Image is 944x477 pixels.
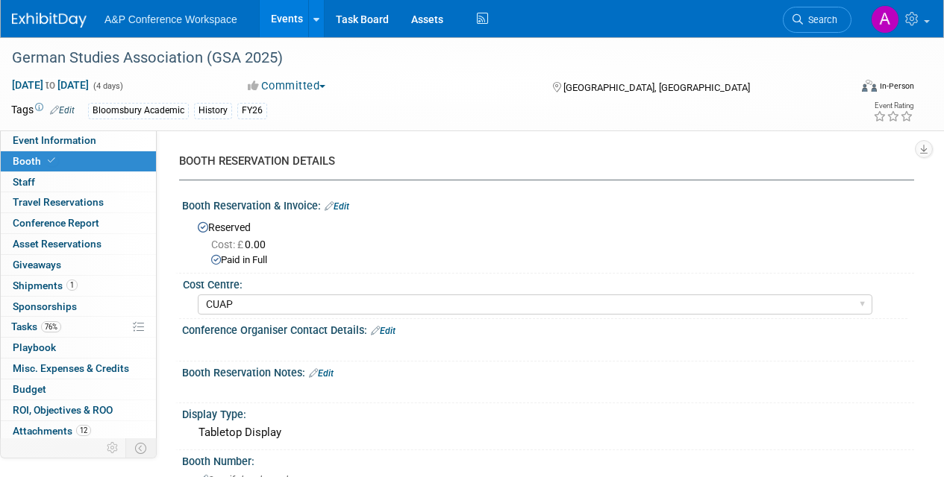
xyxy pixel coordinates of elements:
img: ExhibitDay [12,13,87,28]
a: Conference Report [1,213,156,233]
td: Tags [11,102,75,119]
div: Display Type: [182,403,914,422]
span: Attachments [13,425,91,437]
span: Travel Reservations [13,196,104,208]
span: Conference Report [13,217,99,229]
div: Reserved [193,216,903,268]
div: Tabletop Display [193,421,903,444]
img: Amanda Oney [871,5,899,34]
div: Booth Number: [182,450,914,469]
a: Edit [325,201,349,212]
span: (4 days) [92,81,123,91]
div: Conference Organiser Contact Details: [182,319,914,338]
span: 0.00 [211,238,272,250]
a: Misc. Expenses & Credits [1,358,156,379]
a: Staff [1,172,156,192]
div: Paid in Full [211,253,903,268]
span: 12 [76,425,91,436]
span: to [43,79,57,91]
span: Misc. Expenses & Credits [13,362,129,374]
span: [GEOGRAPHIC_DATA], [GEOGRAPHIC_DATA] [563,82,750,93]
div: BOOTH RESERVATION DETAILS [179,154,903,169]
a: Shipments1 [1,276,156,296]
span: [DATE] [DATE] [11,78,90,92]
span: ROI, Objectives & ROO [13,404,113,416]
span: Budget [13,383,46,395]
a: Edit [309,368,334,379]
span: Tasks [11,320,61,332]
div: FY26 [237,103,267,119]
div: Event Rating [873,102,913,110]
span: Booth [13,155,58,167]
a: Giveaways [1,255,156,275]
div: Event Format [782,78,914,100]
a: Travel Reservations [1,192,156,212]
a: Attachments12 [1,421,156,441]
span: Asset Reservations [13,238,101,250]
div: History [194,103,232,119]
a: Playbook [1,338,156,358]
a: ROI, Objectives & ROO [1,400,156,420]
span: Event Information [13,134,96,146]
div: Booth Reservation Notes: [182,361,914,381]
div: In-Person [879,80,914,92]
span: Search [803,14,837,25]
a: Asset Reservations [1,234,156,254]
a: Event Information [1,130,156,151]
a: Booth [1,151,156,171]
span: Giveaways [13,259,61,271]
span: 1 [66,279,78,291]
div: German Studies Association (GSA 2025) [7,45,837,72]
div: Bloomsbury Academic [88,103,189,119]
button: Committed [243,78,331,94]
a: Tasks76% [1,317,156,337]
a: Sponsorships [1,297,156,317]
i: Booth reservation complete [48,157,55,165]
a: Edit [371,326,396,336]
span: 76% [41,321,61,332]
div: Cost Centre: [183,274,907,292]
a: Search [783,7,851,33]
span: Staff [13,176,35,188]
span: Playbook [13,341,56,353]
a: Budget [1,379,156,399]
span: Sponsorships [13,300,77,312]
span: Shipments [13,279,78,291]
span: A&P Conference Workspace [104,13,237,25]
td: Toggle Event Tabs [126,438,157,458]
div: Booth Reservation & Invoice: [182,195,914,214]
a: Edit [50,105,75,116]
img: Format-Inperson.png [862,80,877,92]
td: Personalize Event Tab Strip [100,438,126,458]
span: Cost: £ [211,238,245,250]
